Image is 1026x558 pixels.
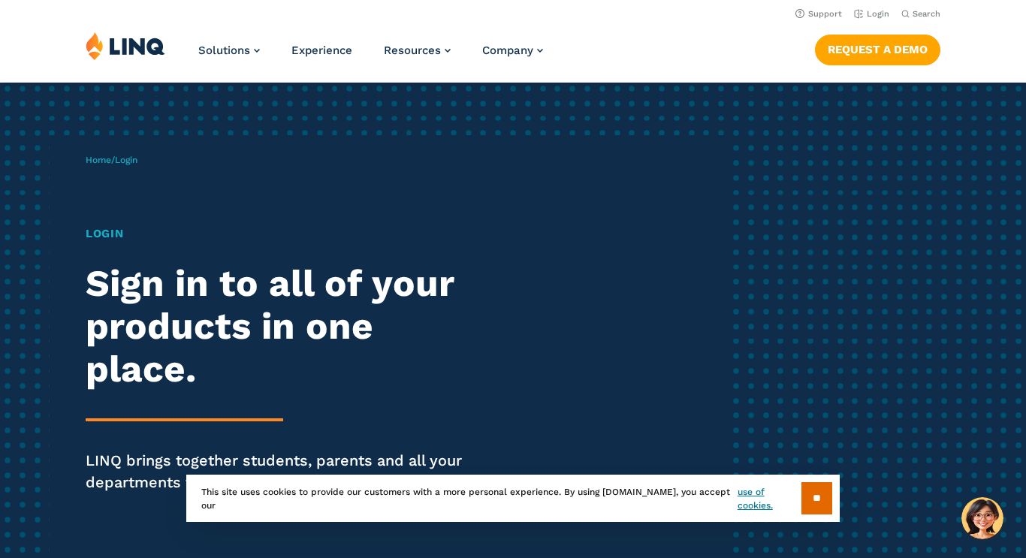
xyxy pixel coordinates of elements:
[198,44,250,57] span: Solutions
[815,35,940,65] a: Request a Demo
[86,450,481,493] p: LINQ brings together students, parents and all your departments to improve efficiency and transpa...
[482,44,543,57] a: Company
[961,497,1003,539] button: Hello, have a question? Let’s chat.
[115,155,137,165] span: Login
[854,9,889,19] a: Login
[913,9,940,19] span: Search
[86,262,481,390] h2: Sign in to all of your products in one place.
[901,8,940,20] button: Open Search Bar
[795,9,842,19] a: Support
[482,44,533,57] span: Company
[86,155,137,165] span: /
[384,44,451,57] a: Resources
[738,485,801,512] a: use of cookies.
[198,44,260,57] a: Solutions
[186,475,840,522] div: This site uses cookies to provide our customers with a more personal experience. By using [DOMAIN...
[198,32,543,81] nav: Primary Navigation
[86,32,165,60] img: LINQ | K‑12 Software
[291,44,352,57] a: Experience
[86,155,111,165] a: Home
[86,225,481,243] h1: Login
[815,32,940,65] nav: Button Navigation
[384,44,441,57] span: Resources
